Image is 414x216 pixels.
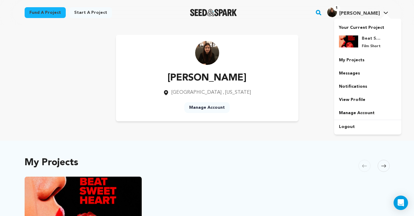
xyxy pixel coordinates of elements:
[339,35,358,47] img: 3f18b93bac08669c.png
[362,44,383,49] p: Film Short
[163,71,251,85] p: [PERSON_NAME]
[25,159,78,167] h2: My Projects
[223,90,251,95] span: , [US_STATE]
[394,196,408,210] div: Open Intercom Messenger
[326,6,389,19] span: Mariya S.'s Profile
[334,106,401,120] a: Manage Account
[69,7,112,18] a: Start a project
[334,120,401,133] a: Logout
[339,22,397,31] p: Your Current Project
[334,67,401,80] a: Messages
[333,5,340,11] span: 1
[334,93,401,106] a: View Profile
[327,8,380,17] div: Mariya S.'s Profile
[327,8,337,17] img: f1767e158fc15795.jpg
[190,9,237,16] img: Seed&Spark Logo Dark Mode
[362,35,383,41] h4: Beat Sweet Heart
[339,11,380,16] span: [PERSON_NAME]
[25,7,66,18] a: Fund a project
[195,41,219,65] img: https://seedandspark-static.s3.us-east-2.amazonaws.com/images/User/002/255/684/medium/f1767e158fc...
[326,6,389,17] a: Mariya S.'s Profile
[184,102,230,113] a: Manage Account
[339,22,397,53] a: Your Current Project Beat Sweet Heart Film Short
[171,90,222,95] span: [GEOGRAPHIC_DATA]
[334,53,401,67] a: My Projects
[334,80,401,93] a: Notifications
[190,9,237,16] a: Seed&Spark Homepage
